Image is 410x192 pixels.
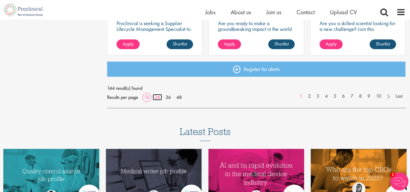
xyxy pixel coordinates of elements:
a: Jobs [205,8,215,16]
p: Are you a skilled scientist looking for a new challenge? Join this trailblazing biotech on the cu... [320,20,396,55]
span: Apply [326,41,337,47]
span: 1 [390,172,395,177]
a: 24 [153,94,162,100]
a: 9 [364,93,373,100]
a: Shortlist [268,39,295,49]
a: Apply [218,39,241,49]
a: 36 [163,94,173,100]
a: 3 [313,93,322,100]
span: Results per page [107,93,138,102]
img: Chatbot [390,172,408,190]
span: Apply [123,41,134,47]
a: Apply [320,39,343,49]
a: 4 [322,93,331,100]
a: Shortlist [370,39,396,49]
a: About us [231,8,251,16]
p: Proclinical is seeking a Supplier Lifecycle Management Specialist to support global vendor change... [117,20,193,49]
a: 8 [356,93,365,100]
a: Upload CV [330,8,357,16]
a: Apply [117,39,140,49]
a: Join us [266,8,281,16]
p: Are you ready to make a groundbreaking impact in the world of biotechnology? Join a growing compa... [218,20,294,49]
span: Apply [224,41,235,47]
a: 48 [174,94,184,100]
h3: Latest Posts [180,126,231,141]
a: 1 [296,93,305,100]
a: 6 [339,93,348,100]
a: Shortlist [167,39,193,49]
span: 144 result(s) found [107,84,405,93]
a: 2 [305,93,314,100]
a: Register for alerts [107,62,405,77]
a: 5 [330,93,339,100]
a: 12 [142,94,151,100]
a: Last [392,93,405,100]
a: 10 [373,93,384,100]
a: 7 [347,93,356,100]
a: Contact [296,8,315,16]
